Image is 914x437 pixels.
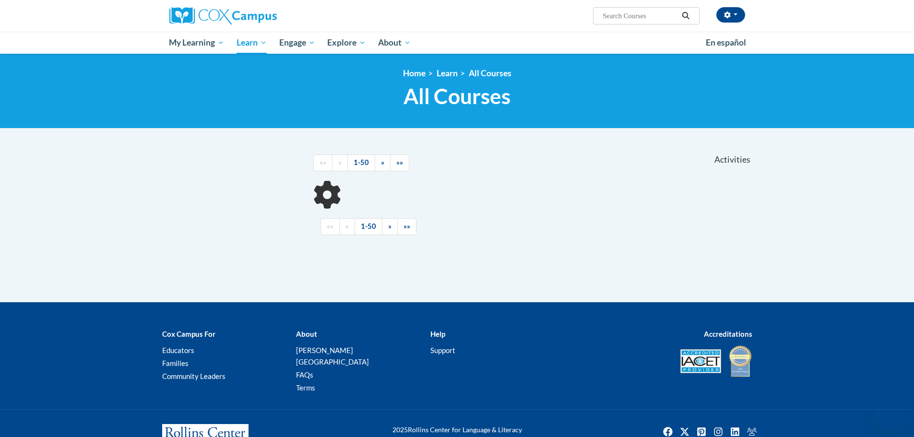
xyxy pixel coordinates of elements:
a: Families [162,359,189,367]
b: About [296,330,317,338]
span: »» [396,158,403,166]
span: « [345,222,349,230]
span: « [338,158,342,166]
span: Explore [327,37,366,48]
button: Account Settings [716,7,745,23]
a: Home [403,68,426,78]
a: Next [375,154,391,171]
a: End [397,218,416,235]
a: Educators [162,346,194,354]
b: Help [430,330,445,338]
a: 1-50 [347,154,375,171]
span: » [388,222,392,230]
span: About [378,37,411,48]
img: Cox Campus [169,7,277,24]
span: «« [320,158,326,166]
span: Engage [279,37,315,48]
a: Next [382,218,398,235]
a: FAQs [296,370,313,379]
a: 1-50 [355,218,382,235]
a: Cox Campus [169,7,352,24]
a: End [390,154,409,171]
span: En español [706,37,746,47]
span: All Courses [404,83,510,109]
a: Learn [230,32,273,54]
a: Community Leaders [162,372,226,380]
img: Accredited IACET® Provider [680,349,721,373]
span: «« [327,222,333,230]
b: Cox Campus For [162,330,215,338]
a: Support [430,346,455,354]
a: Engage [273,32,321,54]
span: » [381,158,384,166]
a: Previous [339,218,355,235]
span: »» [404,222,410,230]
span: Activities [714,154,750,165]
span: Learn [237,37,267,48]
iframe: Button to launch messaging window [876,399,906,429]
a: All Courses [469,68,511,78]
a: My Learning [163,32,231,54]
a: Previous [332,154,348,171]
input: Search Courses [602,10,678,22]
a: En español [700,33,752,53]
a: [PERSON_NAME][GEOGRAPHIC_DATA] [296,346,369,366]
a: Learn [437,68,458,78]
a: Explore [321,32,372,54]
button: Search [678,10,693,22]
a: Terms [296,383,315,392]
img: IDA® Accredited [728,344,752,378]
div: Main menu [155,32,760,54]
a: About [372,32,417,54]
a: Begining [320,218,340,235]
b: Accreditations [704,330,752,338]
a: Begining [313,154,332,171]
span: My Learning [169,37,224,48]
span: 2025 [392,425,408,434]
